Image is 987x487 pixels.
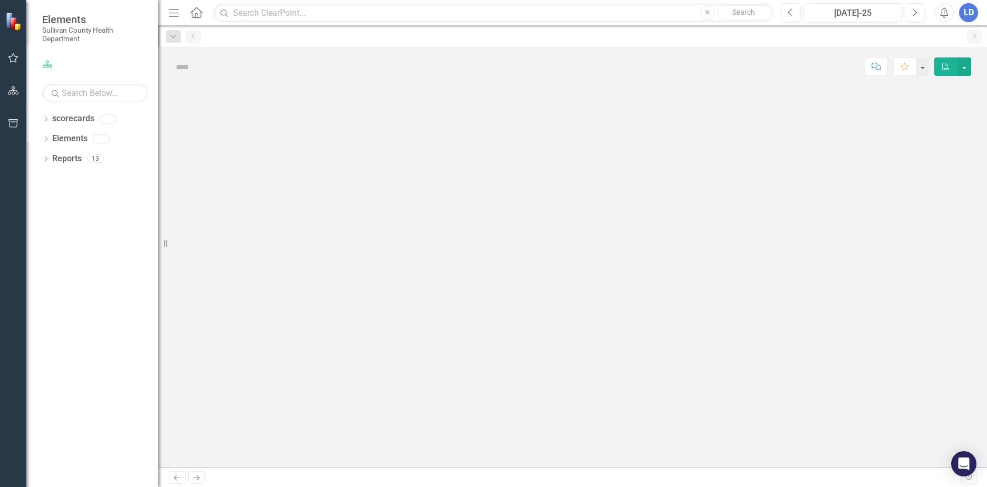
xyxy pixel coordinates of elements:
input: Search Below... [42,84,148,102]
span: Elements [42,13,148,26]
button: Search [718,5,770,20]
button: LD [959,3,978,22]
button: [DATE]-25 [804,3,902,22]
input: Search ClearPoint... [214,4,773,22]
a: scorecards [52,113,94,125]
div: 13 [87,154,104,163]
a: Reports [52,153,82,165]
div: [DATE]-25 [807,7,898,20]
div: Open Intercom Messenger [951,451,976,476]
small: Sullivan County Health Department [42,26,148,43]
a: Elements [52,133,88,145]
img: Not Defined [174,59,191,75]
img: ClearPoint Strategy [5,12,24,31]
span: Search [732,8,755,16]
